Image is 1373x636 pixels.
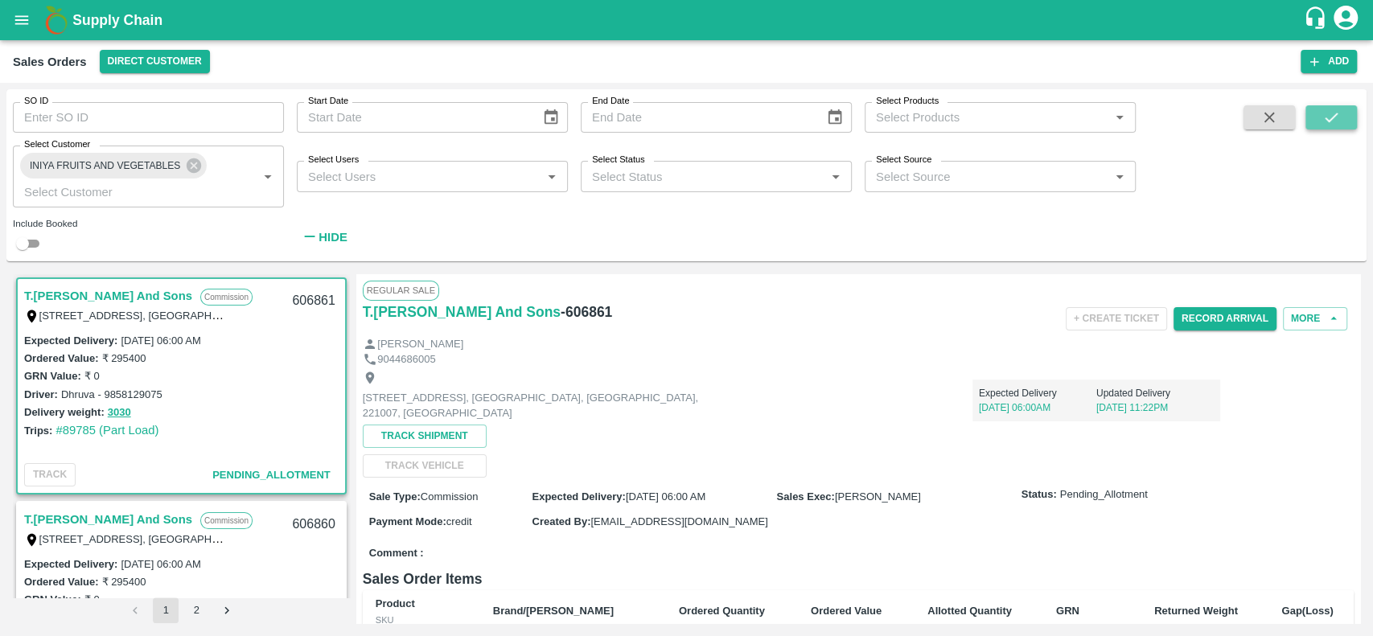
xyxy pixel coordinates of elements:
button: Go to next page [214,597,240,623]
label: Delivery weight: [24,406,105,418]
label: Select Users [308,154,359,166]
label: Expected Delivery : [532,490,625,503]
input: Start Date [297,102,529,133]
b: Gap(Loss) [1281,605,1333,617]
span: Regular Sale [363,281,439,300]
button: Open [257,166,278,187]
span: credit [446,515,472,527]
label: Expected Delivery : [24,334,117,347]
label: [DATE] 06:00 AM [121,558,200,570]
img: logo [40,4,72,36]
label: Comment : [369,546,424,561]
span: [EMAIL_ADDRESS][DOMAIN_NAME] [590,515,767,527]
label: Select Products [876,95,939,108]
label: ₹ 0 [84,370,100,382]
div: 606861 [282,282,344,320]
strong: Hide [319,231,347,244]
label: ₹ 295400 [101,576,146,588]
div: 606860 [282,506,344,544]
label: SO ID [24,95,48,108]
div: SKU [376,613,467,627]
label: [STREET_ADDRESS], [GEOGRAPHIC_DATA], [GEOGRAPHIC_DATA], 221007, [GEOGRAPHIC_DATA] [39,532,528,545]
button: Hide [297,224,351,251]
span: [PERSON_NAME] [835,490,921,503]
button: Open [1109,107,1130,128]
h6: Sales Order Items [363,568,1354,590]
span: Pending_Allotment [212,469,331,481]
button: page 1 [153,597,179,623]
span: Commission [421,490,479,503]
div: INIYA FRUITS AND VEGETABLES [20,153,207,178]
b: Ordered Value [811,605,882,617]
input: Select Users [302,166,536,187]
button: More [1283,307,1347,330]
p: Expected Delivery [979,386,1096,400]
p: Commission [200,512,253,529]
input: Enter SO ID [13,102,284,133]
span: INIYA FRUITS AND VEGETABLES [20,158,190,174]
label: Status: [1022,487,1057,503]
p: 9044686005 [377,352,435,367]
label: Payment Mode : [369,515,446,527]
button: Open [541,166,562,187]
input: Select Customer [18,181,232,202]
label: Select Status [592,154,645,166]
p: [PERSON_NAME] [377,337,463,352]
b: Returned Weight [1154,605,1238,617]
p: Commission [200,289,253,306]
label: Select Customer [24,138,90,151]
button: Choose date [820,102,850,133]
label: ₹ 0 [84,593,100,605]
nav: pagination navigation [120,597,242,623]
label: Sale Type : [369,490,421,503]
button: Open [825,166,846,187]
a: T.[PERSON_NAME] And Sons [24,509,192,530]
b: Allotted Quantity [927,605,1012,617]
label: Select Source [876,154,931,166]
label: [STREET_ADDRESS], [GEOGRAPHIC_DATA], [GEOGRAPHIC_DATA], 221007, [GEOGRAPHIC_DATA] [39,309,528,322]
label: Driver: [24,388,58,400]
div: Sales Orders [13,51,87,72]
a: T.[PERSON_NAME] And Sons [24,285,192,306]
input: Select Source [869,166,1104,187]
p: Updated Delivery [1096,386,1214,400]
label: GRN Value: [24,593,81,605]
span: [DATE] 06:00 AM [626,490,705,503]
label: Created By : [532,515,590,527]
b: Product [376,597,415,609]
button: Go to page 2 [183,597,209,623]
label: Start Date [308,95,348,108]
button: Choose date [536,102,566,133]
b: Ordered Quantity [679,605,765,617]
span: Pending_Allotment [1060,487,1148,503]
label: Ordered Value: [24,576,98,588]
button: Record Arrival [1174,307,1276,330]
label: GRN Value: [24,370,81,382]
label: End Date [592,95,629,108]
button: open drawer [3,2,40,39]
p: [DATE] 06:00AM [979,400,1096,415]
div: account of current user [1331,3,1360,37]
p: [STREET_ADDRESS], [GEOGRAPHIC_DATA], [GEOGRAPHIC_DATA], 221007, [GEOGRAPHIC_DATA] [363,391,725,421]
label: Ordered Value: [24,352,98,364]
a: Supply Chain [72,9,1303,31]
b: Brand/[PERSON_NAME] [493,605,614,617]
label: Sales Exec : [777,490,835,503]
a: T.[PERSON_NAME] And Sons [363,301,561,323]
p: [DATE] 11:22PM [1096,400,1214,415]
input: End Date [581,102,813,133]
div: Include Booked [13,216,284,231]
button: Add [1301,50,1357,73]
button: Track Shipment [363,425,487,448]
button: Open [1109,166,1130,187]
label: Expected Delivery : [24,558,117,570]
h6: - 606861 [561,301,612,323]
div: customer-support [1303,6,1331,35]
button: Select DC [100,50,210,73]
input: Select Products [869,107,1104,128]
label: Dhruva - 9858129075 [61,388,162,400]
a: #89785 (Part Load) [55,424,158,437]
b: GRN [1056,605,1079,617]
input: Select Status [586,166,820,187]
